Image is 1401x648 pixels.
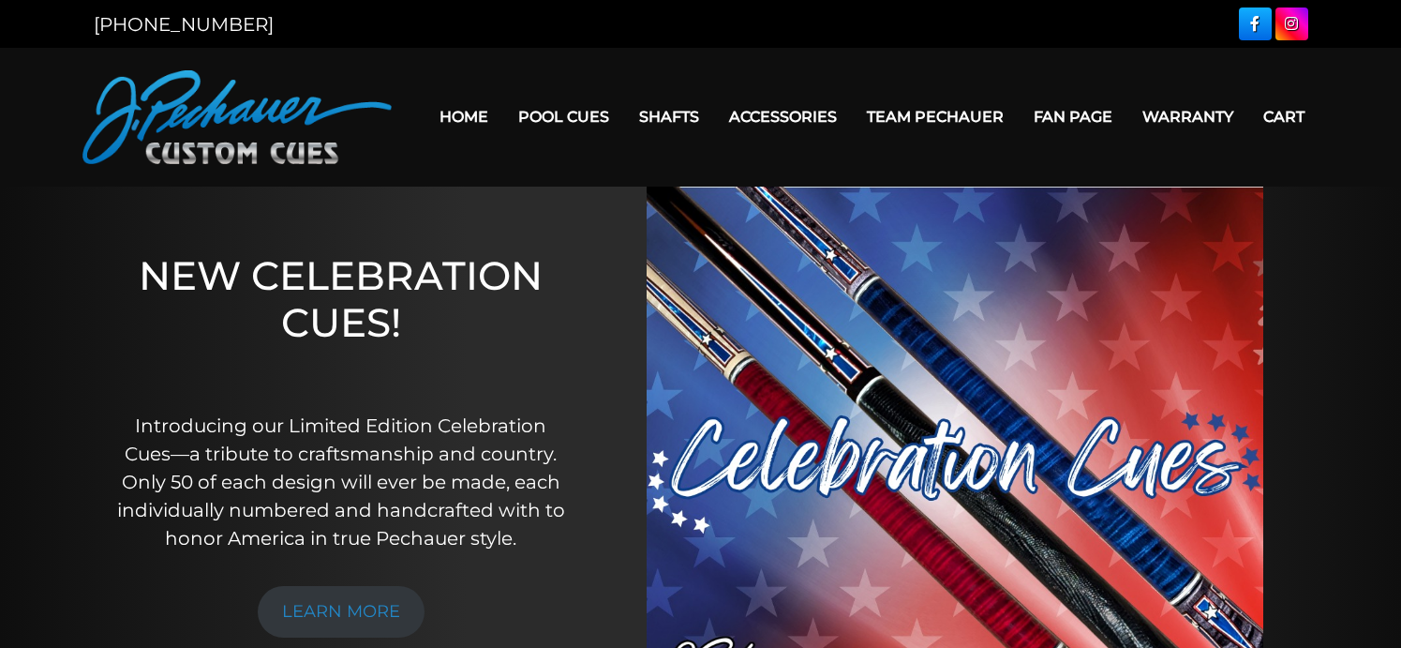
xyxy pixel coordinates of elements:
[258,586,425,638] a: LEARN MORE
[82,70,392,164] img: Pechauer Custom Cues
[503,93,624,141] a: Pool Cues
[714,93,852,141] a: Accessories
[94,13,274,36] a: [PHONE_NUMBER]
[1127,93,1248,141] a: Warranty
[114,412,567,552] p: Introducing our Limited Edition Celebration Cues—a tribute to craftsmanship and country. Only 50 ...
[1019,93,1127,141] a: Fan Page
[114,252,567,386] h1: NEW CELEBRATION CUES!
[425,93,503,141] a: Home
[624,93,714,141] a: Shafts
[852,93,1019,141] a: Team Pechauer
[1248,93,1319,141] a: Cart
